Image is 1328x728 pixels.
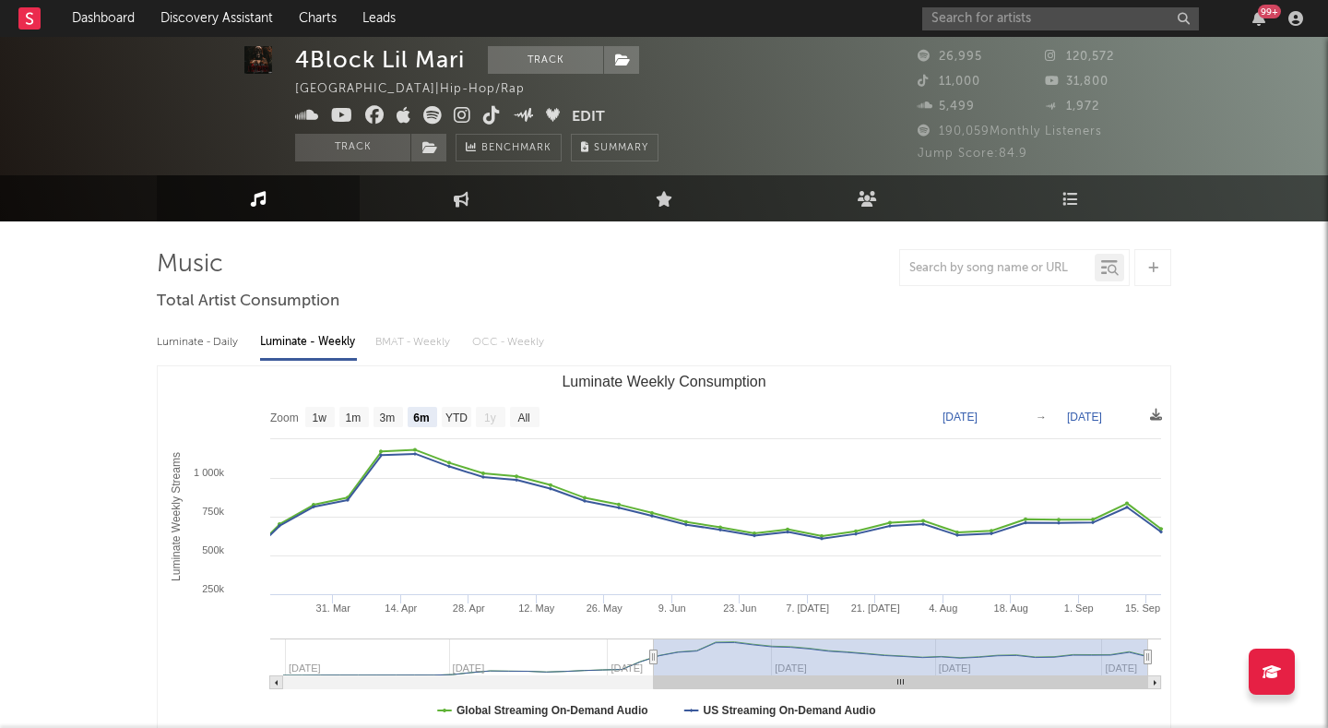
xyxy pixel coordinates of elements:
[786,603,829,614] text: 7. [DATE]
[929,603,957,614] text: 4. Aug
[918,76,980,88] span: 11,000
[295,78,546,101] div: [GEOGRAPHIC_DATA] | Hip-Hop/Rap
[1252,11,1265,26] button: 99+
[313,412,327,424] text: 1w
[295,134,410,161] button: Track
[316,603,351,614] text: 31. Mar
[488,46,603,74] button: Track
[851,603,900,614] text: 21. [DATE]
[1045,76,1109,88] span: 31,800
[1045,51,1114,63] span: 120,572
[562,374,765,389] text: Luminate Weekly Consumption
[571,134,658,161] button: Summary
[918,148,1027,160] span: Jump Score: 84.9
[704,704,876,717] text: US Streaming On-Demand Audio
[445,412,468,424] text: YTD
[572,106,605,129] button: Edit
[587,603,623,614] text: 26. May
[918,125,1102,137] span: 190,059 Monthly Listeners
[918,51,982,63] span: 26,995
[170,452,183,581] text: Luminate Weekly Streams
[484,412,496,424] text: 1y
[194,467,225,478] text: 1 000k
[518,603,555,614] text: 12. May
[1064,603,1094,614] text: 1. Sep
[1045,101,1099,113] span: 1,972
[385,603,417,614] text: 14. Apr
[202,506,224,517] text: 750k
[202,544,224,555] text: 500k
[900,261,1095,276] input: Search by song name or URL
[456,704,648,717] text: Global Streaming On-Demand Audio
[1067,411,1102,424] text: [DATE]
[994,603,1028,614] text: 18. Aug
[346,412,362,424] text: 1m
[481,137,551,160] span: Benchmark
[380,412,396,424] text: 3m
[413,412,429,424] text: 6m
[517,412,529,424] text: All
[918,101,975,113] span: 5,499
[1125,603,1160,614] text: 15. Sep
[723,603,756,614] text: 23. Jun
[943,411,978,424] text: [DATE]
[658,603,686,614] text: 9. Jun
[456,134,562,161] a: Benchmark
[1036,411,1047,424] text: →
[594,143,648,153] span: Summary
[157,291,339,313] span: Total Artist Consumption
[922,7,1199,30] input: Search for artists
[157,327,242,358] div: Luminate - Daily
[202,583,224,594] text: 250k
[453,603,485,614] text: 28. Apr
[260,327,357,358] div: Luminate - Weekly
[295,46,465,74] div: 4Block Lil Mari
[1258,5,1281,18] div: 99 +
[270,412,299,424] text: Zoom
